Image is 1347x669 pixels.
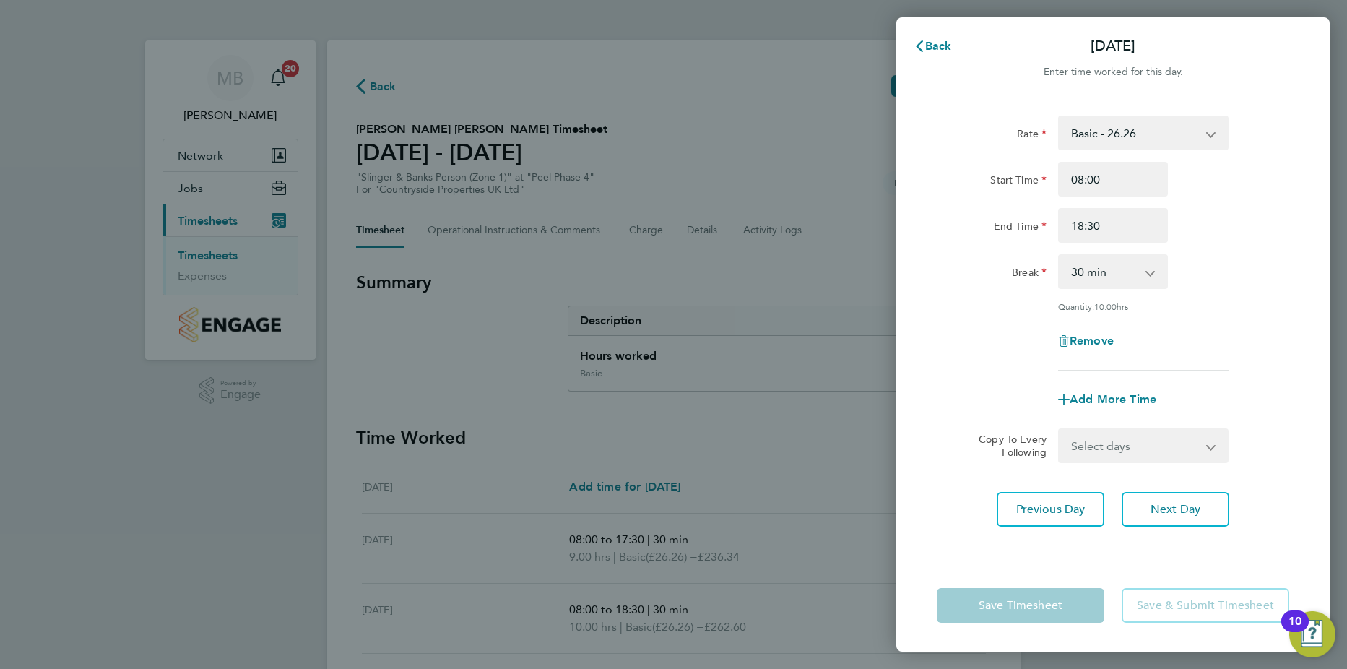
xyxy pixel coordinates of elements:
[1058,301,1229,312] div: Quantity: hrs
[1070,392,1156,406] span: Add More Time
[997,492,1104,527] button: Previous Day
[1058,208,1168,243] input: E.g. 18:00
[1058,162,1168,197] input: E.g. 08:00
[1122,492,1229,527] button: Next Day
[1058,394,1156,405] button: Add More Time
[896,64,1330,81] div: Enter time worked for this day.
[899,32,966,61] button: Back
[1091,36,1135,56] p: [DATE]
[1289,611,1335,657] button: Open Resource Center, 10 new notifications
[990,173,1047,191] label: Start Time
[1058,335,1114,347] button: Remove
[925,39,952,53] span: Back
[1017,127,1047,144] label: Rate
[1016,502,1086,517] span: Previous Day
[1288,621,1301,640] div: 10
[1012,266,1047,283] label: Break
[994,220,1047,237] label: End Time
[967,433,1047,459] label: Copy To Every Following
[1094,301,1117,312] span: 10.00
[1070,334,1114,348] span: Remove
[1151,502,1200,517] span: Next Day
